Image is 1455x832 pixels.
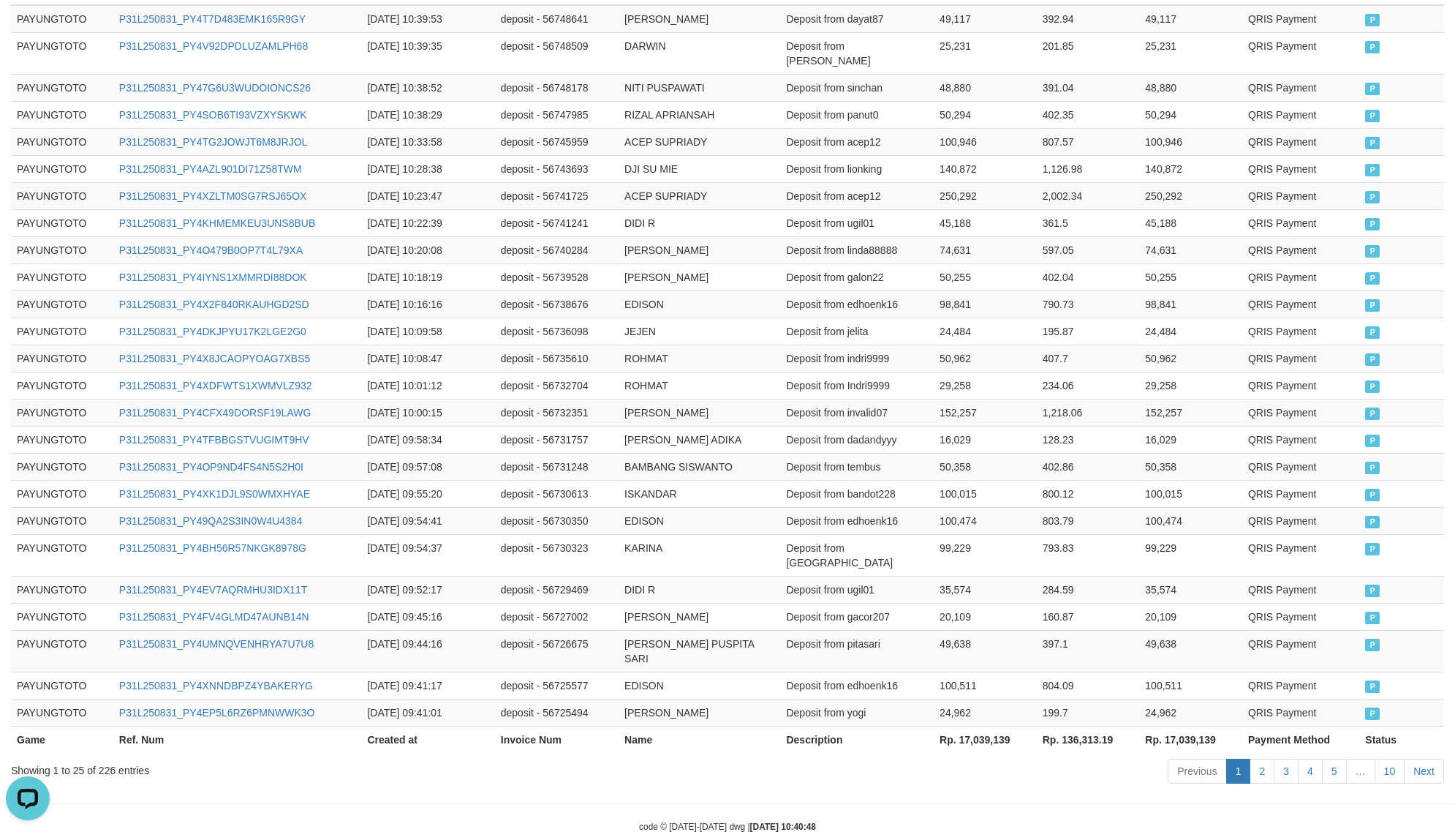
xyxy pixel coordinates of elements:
[1242,726,1359,753] th: Payment Method
[1242,372,1359,399] td: QRIS Payment
[1139,209,1242,236] td: 45,188
[780,480,934,507] td: Deposit from bandot228
[1242,426,1359,453] td: QRIS Payment
[1037,672,1140,699] td: 804.09
[1037,603,1140,630] td: 160.87
[1242,155,1359,182] td: QRIS Payment
[1242,480,1359,507] td: QRIS Payment
[934,209,1037,236] td: 45,188
[780,576,934,603] td: Deposit from ugil01
[1139,480,1242,507] td: 100,015
[1037,372,1140,399] td: 234.06
[1037,534,1140,576] td: 793.83
[780,263,934,291] td: Deposit from galon22
[1242,263,1359,291] td: QRIS Payment
[495,630,619,672] td: deposit - 56726675
[619,672,780,699] td: EDISON
[1404,759,1444,784] a: Next
[619,576,780,603] td: DIDI R
[11,453,113,480] td: PAYUNGTOTO
[1365,639,1380,651] span: PAID
[11,182,113,209] td: PAYUNGTOTO
[361,372,494,399] td: [DATE] 10:01:12
[619,101,780,128] td: RIZAL APRIANSAH
[780,318,934,345] td: Deposit from jelita
[361,128,494,155] td: [DATE] 10:33:58
[619,603,780,630] td: [PERSON_NAME]
[1139,453,1242,480] td: 50,358
[934,291,1037,318] td: 98,841
[619,453,780,480] td: BAMBANG SISWANTO
[1365,408,1380,420] span: PAID
[495,507,619,534] td: deposit - 56730350
[495,101,619,128] td: deposit - 56747985
[780,507,934,534] td: Deposit from edhoenk16
[361,155,494,182] td: [DATE] 10:28:38
[934,318,1037,345] td: 24,484
[1037,345,1140,372] td: 407.7
[780,182,934,209] td: Deposit from acep12
[619,345,780,372] td: ROHMAT
[780,726,934,753] th: Description
[934,453,1037,480] td: 50,358
[361,345,494,372] td: [DATE] 10:08:47
[780,74,934,101] td: Deposit from sinchan
[11,209,113,236] td: PAYUNGTOTO
[780,209,934,236] td: Deposit from ugil01
[361,480,494,507] td: [DATE] 09:55:20
[1139,426,1242,453] td: 16,029
[495,726,619,753] th: Invoice Num
[1242,399,1359,426] td: QRIS Payment
[1242,603,1359,630] td: QRIS Payment
[780,399,934,426] td: Deposit from invalid07
[495,426,619,453] td: deposit - 56731757
[1242,699,1359,726] td: QRIS Payment
[361,672,494,699] td: [DATE] 09:41:17
[495,32,619,74] td: deposit - 56748509
[495,672,619,699] td: deposit - 56725577
[361,263,494,291] td: [DATE] 10:18:19
[11,291,113,318] td: PAYUNGTOTO
[619,426,780,453] td: [PERSON_NAME] ADIKA
[934,236,1037,263] td: 74,631
[495,263,619,291] td: deposit - 56739528
[1139,101,1242,128] td: 50,294
[1365,83,1380,95] span: PAID
[1365,272,1380,285] span: PAID
[361,507,494,534] td: [DATE] 09:54:41
[361,603,494,630] td: [DATE] 09:45:16
[11,155,113,182] td: PAYUNGTOTO
[1037,263,1140,291] td: 402.04
[495,372,619,399] td: deposit - 56732704
[934,576,1037,603] td: 35,574
[1365,164,1380,176] span: PAID
[780,291,934,318] td: Deposit from edhoenk16
[934,603,1037,630] td: 20,109
[1242,291,1359,318] td: QRIS Payment
[119,611,309,623] a: P31L250831_PY4FV4GLMD47AUNB14N
[361,32,494,74] td: [DATE] 10:39:35
[1346,759,1375,784] a: …
[619,209,780,236] td: DIDI R
[934,534,1037,576] td: 99,229
[1365,516,1380,528] span: PAID
[11,603,113,630] td: PAYUNGTOTO
[780,534,934,576] td: Deposit from [GEOGRAPHIC_DATA]
[1242,672,1359,699] td: QRIS Payment
[1037,32,1140,74] td: 201.85
[1359,726,1444,753] th: Status
[495,603,619,630] td: deposit - 56727002
[1139,182,1242,209] td: 250,292
[1139,534,1242,576] td: 99,229
[619,5,780,33] td: [PERSON_NAME]
[1037,182,1140,209] td: 2,002.34
[361,399,494,426] td: [DATE] 10:00:15
[619,74,780,101] td: NITI PUSPAWATI
[1365,218,1380,231] span: PAID
[11,74,113,101] td: PAYUNGTOTO
[1037,74,1140,101] td: 391.04
[495,345,619,372] td: deposit - 56735610
[11,345,113,372] td: PAYUNGTOTO
[1365,462,1380,474] span: PAID
[1037,426,1140,453] td: 128.23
